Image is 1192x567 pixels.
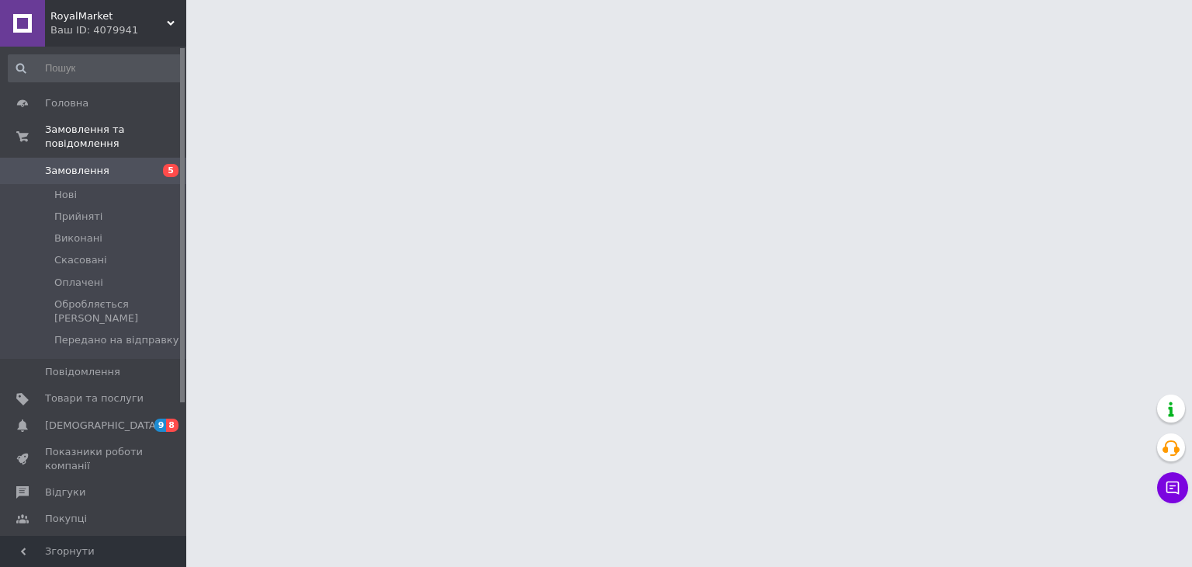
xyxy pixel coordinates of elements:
[166,419,178,432] span: 8
[1157,472,1188,503] button: Чат з покупцем
[54,333,178,347] span: Передано на відправку
[45,391,144,405] span: Товари та послуги
[54,276,103,290] span: Оплачені
[154,419,167,432] span: 9
[45,164,109,178] span: Замовлення
[45,419,160,433] span: [DEMOGRAPHIC_DATA]
[50,23,186,37] div: Ваш ID: 4079941
[54,188,77,202] span: Нові
[50,9,167,23] span: RoyalMarket
[54,210,102,224] span: Прийняті
[45,365,120,379] span: Повідомлення
[45,485,85,499] span: Відгуки
[45,445,144,473] span: Показники роботи компанії
[54,297,182,325] span: Обробляється [PERSON_NAME]
[45,512,87,526] span: Покупці
[54,231,102,245] span: Виконані
[45,123,186,151] span: Замовлення та повідомлення
[163,164,178,177] span: 5
[54,253,107,267] span: Скасовані
[45,96,88,110] span: Головна
[8,54,183,82] input: Пошук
